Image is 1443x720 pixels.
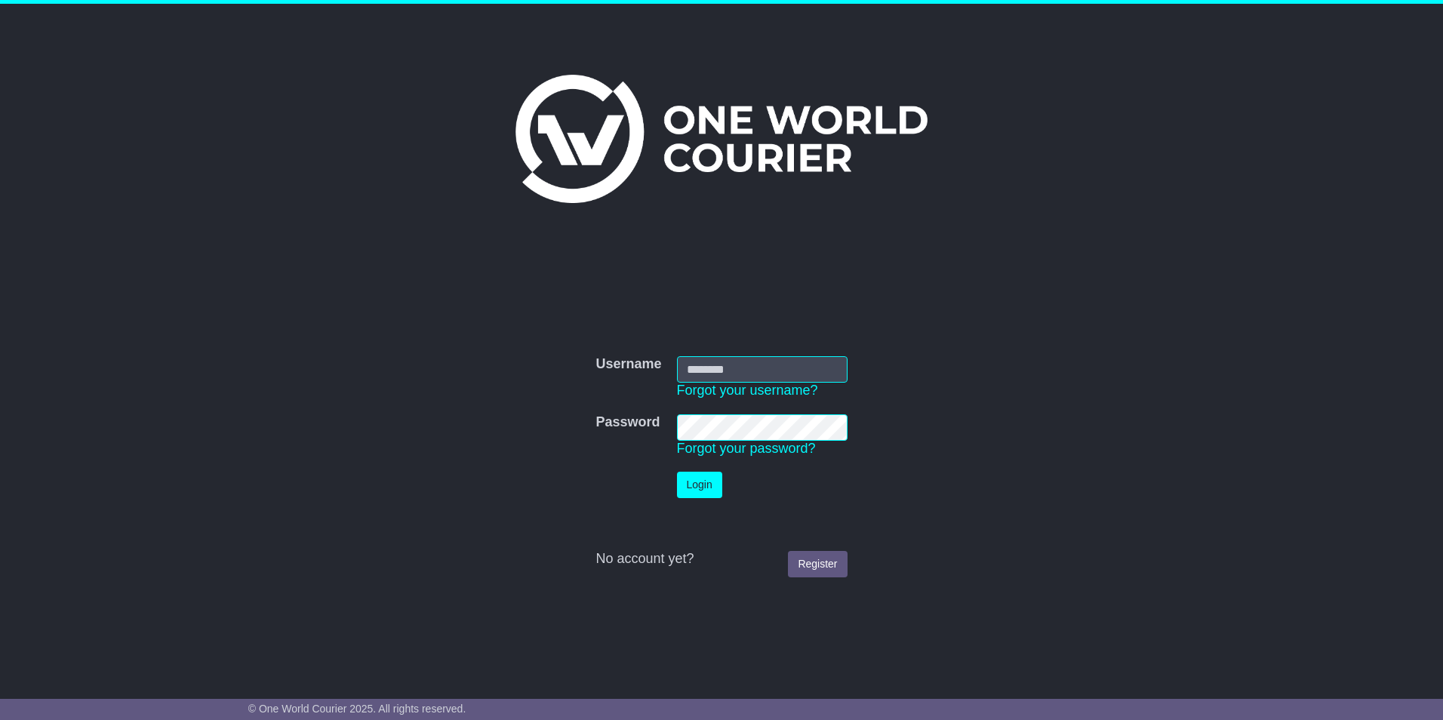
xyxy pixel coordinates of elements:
a: Forgot your username? [677,383,818,398]
div: No account yet? [595,551,847,568]
span: © One World Courier 2025. All rights reserved. [248,703,466,715]
img: One World [515,75,928,203]
button: Login [677,472,722,498]
label: Username [595,356,661,373]
a: Register [788,551,847,577]
label: Password [595,414,660,431]
a: Forgot your password? [677,441,816,456]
